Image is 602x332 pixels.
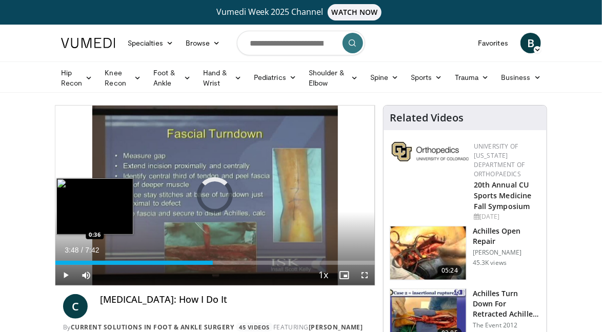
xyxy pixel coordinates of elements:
[354,265,375,285] button: Fullscreen
[392,142,469,161] img: 355603a8-37da-49b6-856f-e00d7e9307d3.png.150x105_q85_autocrop_double_scale_upscale_version-0.2.png
[328,4,382,20] span: WATCH NOW
[405,67,449,88] a: Sports
[472,33,514,53] a: Favorites
[81,246,83,254] span: /
[390,226,540,280] a: 05:24 Achilles Open Repair [PERSON_NAME] 45.3K views
[55,4,547,20] a: Vumedi Week 2025 ChannelWATCH NOW
[303,68,364,88] a: Shoulder & Elbow
[390,226,466,280] img: Achilles_open_repai_100011708_1.jpg.150x105_q85_crop-smart_upscale.jpg
[364,67,405,88] a: Spine
[237,31,365,55] input: Search topics, interventions
[122,33,179,53] a: Specialties
[55,106,375,285] video-js: Video Player
[100,294,367,305] h4: [MEDICAL_DATA]: How I Do It
[390,112,464,124] h4: Related Videos
[248,67,303,88] a: Pediatrics
[474,180,532,211] a: 20th Annual CU Sports Medicine Fall Symposium
[63,323,367,332] div: By FEATURING
[236,323,273,331] a: 45 Videos
[56,178,133,235] img: image.jpeg
[437,265,462,276] span: 05:24
[473,259,507,267] p: 45.3K views
[147,68,197,88] a: Foot & Ankle
[520,33,541,53] a: B
[474,212,538,221] div: [DATE]
[473,248,540,257] p: [PERSON_NAME]
[55,68,98,88] a: Hip Recon
[309,323,363,331] a: [PERSON_NAME]
[473,321,540,329] p: The Event 2012
[55,261,375,265] div: Progress Bar
[449,67,495,88] a: Trauma
[334,265,354,285] button: Enable picture-in-picture mode
[313,265,334,285] button: Playback Rate
[179,33,227,53] a: Browse
[71,323,234,331] a: Current Solutions in Foot & Ankle Surgery
[474,142,525,178] a: University of [US_STATE] Department of Orthopaedics
[65,246,78,254] span: 3:48
[85,246,99,254] span: 7:42
[76,265,96,285] button: Mute
[495,67,547,88] a: Business
[473,288,540,319] h3: Achilles Turn Down For Retracted Achilles tear
[473,226,540,246] h3: Achilles Open Repair
[98,68,147,88] a: Knee Recon
[63,294,88,319] a: C
[55,265,76,285] button: Play
[197,68,248,88] a: Hand & Wrist
[61,38,115,48] img: VuMedi Logo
